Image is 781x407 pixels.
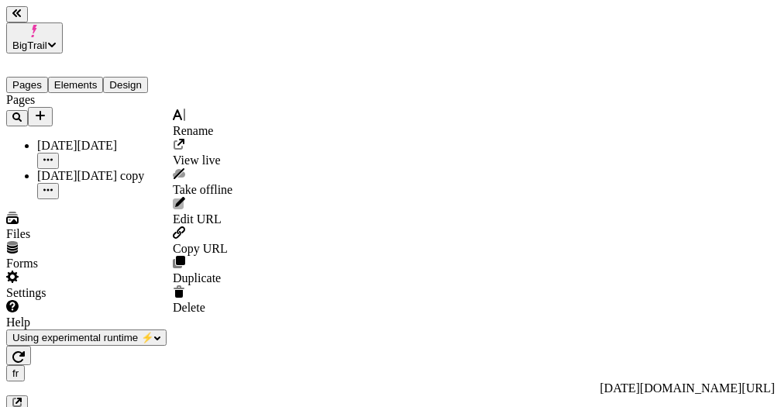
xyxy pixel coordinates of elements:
span: Delete [173,301,205,314]
span: Edit URL [173,212,222,226]
div: Help [6,316,192,329]
button: Elements [48,77,104,93]
div: Pages [6,93,192,107]
span: BigTrail [12,40,47,51]
div: [DATE][DATE] [37,139,192,153]
span: Rename [173,124,213,137]
div: [DATE][DATE] copy [37,169,192,183]
span: Take offline [173,183,232,196]
button: Using experimental runtime ⚡️ [6,329,167,346]
div: Files [6,227,192,241]
button: Add new [28,107,53,126]
span: fr [12,367,19,379]
button: Open locale picker [6,365,25,381]
span: View live [173,153,221,167]
button: Design [103,77,148,93]
p: Cookie Test Route [6,12,226,26]
button: BigTrail [6,22,63,53]
div: Settings [6,286,192,300]
span: Copy URL [173,242,228,255]
button: Pages [6,77,48,93]
div: Forms [6,257,192,271]
span: Using experimental runtime ⚡️ [12,332,154,343]
div: [URL][DOMAIN_NAME][DATE] [6,381,775,395]
span: Duplicate [173,271,221,285]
